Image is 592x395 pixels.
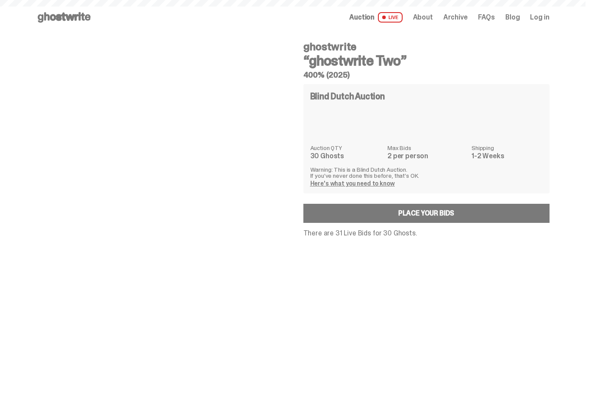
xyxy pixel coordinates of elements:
[349,12,402,23] a: Auction LIVE
[310,180,395,187] a: Here's what you need to know
[303,42,550,52] h4: ghostwrite
[443,14,468,21] a: Archive
[303,204,550,223] a: Place your Bids
[387,153,466,160] dd: 2 per person
[310,153,382,160] dd: 30 Ghosts
[303,71,550,79] h5: 400% (2025)
[478,14,495,21] a: FAQs
[472,145,542,151] dt: Shipping
[530,14,549,21] a: Log in
[310,145,382,151] dt: Auction QTY
[387,145,466,151] dt: Max Bids
[413,14,433,21] a: About
[472,153,542,160] dd: 1-2 Weeks
[349,14,374,21] span: Auction
[310,166,543,179] p: Warning: This is a Blind Dutch Auction. If you’ve never done this before, that’s OK.
[303,54,550,68] h3: “ghostwrite Two”
[378,12,403,23] span: LIVE
[310,92,385,101] h4: Blind Dutch Auction
[505,14,520,21] a: Blog
[303,230,550,237] p: There are 31 Live Bids for 30 Ghosts.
